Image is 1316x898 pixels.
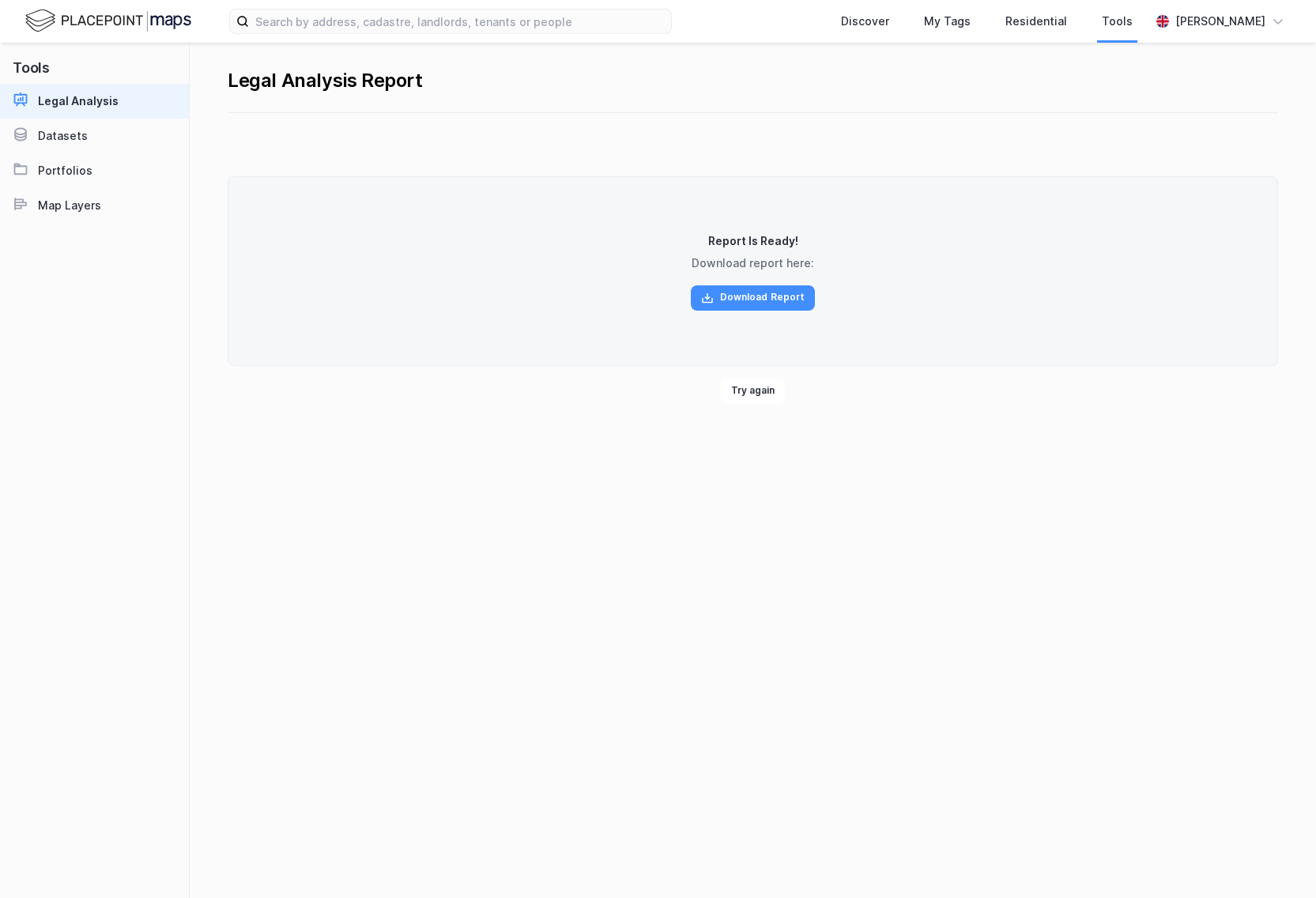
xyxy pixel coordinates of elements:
[708,232,798,251] div: Report Is Ready!
[1237,822,1316,898] iframe: Chat Widget
[38,161,92,180] div: Portfolios
[249,9,671,33] input: Search by address, cadastre, landlords, tenants or people
[692,254,814,273] div: Download report here:
[691,285,816,311] button: Download Report
[841,12,889,31] div: Discover
[1102,12,1133,31] div: Tools
[1005,12,1067,31] div: Residential
[25,7,191,35] img: logo.f888ab2527a4732fd821a326f86c7f29.svg
[721,379,786,404] button: Try again
[38,196,101,215] div: Map Layers
[38,126,88,145] div: Datasets
[38,92,119,111] div: Legal Analysis
[228,68,1278,93] div: Legal Analysis Report
[1175,12,1265,31] div: [PERSON_NAME]
[924,12,971,31] div: My Tags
